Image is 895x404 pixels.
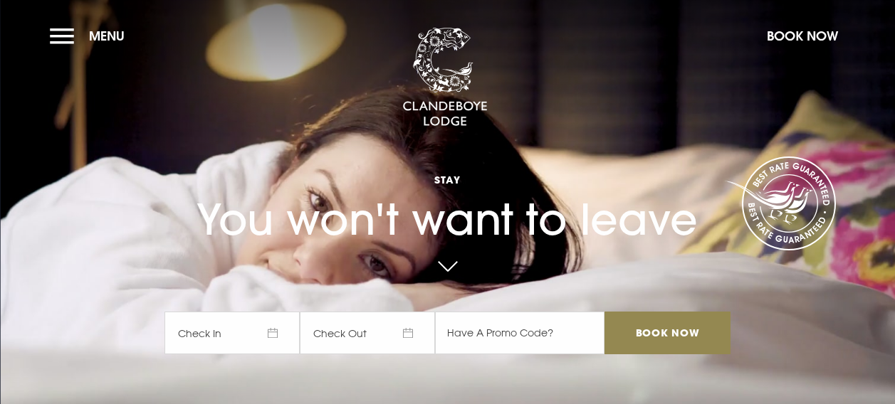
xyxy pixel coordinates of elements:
[760,21,845,51] button: Book Now
[300,312,435,354] span: Check Out
[604,312,730,354] input: Book Now
[164,173,730,186] span: Stay
[402,28,488,127] img: Clandeboye Lodge
[50,21,132,51] button: Menu
[164,147,730,245] h1: You won't want to leave
[89,28,125,44] span: Menu
[164,312,300,354] span: Check In
[435,312,604,354] input: Have A Promo Code?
